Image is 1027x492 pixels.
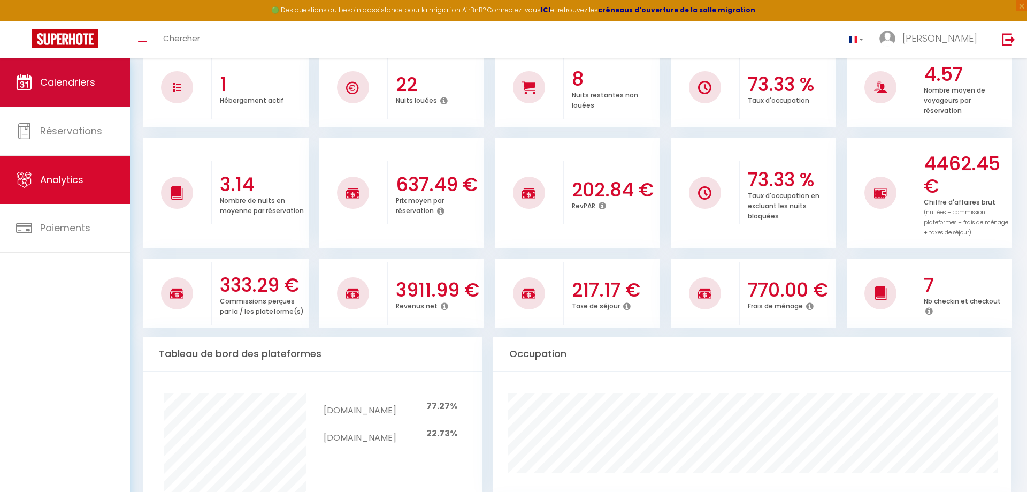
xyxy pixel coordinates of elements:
[924,63,1009,86] h3: 4.57
[748,279,833,301] h3: 770.00 €
[220,274,305,297] h3: 333.29 €
[572,199,595,210] p: RevPAR
[698,186,711,200] img: NO IMAGE
[396,299,438,311] p: Revenus net
[426,427,457,440] span: 22.73%
[324,393,396,420] td: [DOMAIN_NAME]
[40,75,95,89] span: Calendriers
[874,186,887,199] img: NO IMAGE
[924,208,1008,237] span: (nuitées + commission plateformes + frais de ménage + taxes de séjour)
[173,83,181,92] img: NO IMAGE
[924,294,1001,306] p: Nb checkin et checkout
[426,400,457,412] span: 77.27%
[924,84,985,115] p: Nombre moyen de voyageurs par réservation
[748,73,833,96] h3: 73.33 %
[924,195,1008,237] p: Chiffre d'affaires brut
[572,68,657,90] h3: 8
[748,169,833,191] h3: 73.33 %
[220,294,304,316] p: Commissions perçues par la / les plateforme(s)
[220,73,305,96] h3: 1
[572,299,620,311] p: Taxe de séjour
[220,194,304,215] p: Nombre de nuits en moyenne par réservation
[220,94,283,105] p: Hébergement actif
[924,153,1009,198] h3: 4462.45 €
[748,94,809,105] p: Taux d'occupation
[40,221,90,234] span: Paiements
[572,88,638,110] p: Nuits restantes non louées
[40,173,83,186] span: Analytics
[32,29,98,48] img: Super Booking
[396,279,481,301] h3: 3911.99 €
[396,94,437,105] p: Nuits louées
[748,189,819,221] p: Taux d'occupation en excluant les nuits bloquées
[493,337,1011,371] div: Occupation
[572,179,657,201] h3: 202.84 €
[396,73,481,96] h3: 22
[155,21,208,58] a: Chercher
[143,337,482,371] div: Tableau de bord des plateformes
[220,173,305,196] h3: 3.14
[9,4,41,36] button: Ouvrir le widget de chat LiveChat
[598,5,755,14] a: créneaux d'ouverture de la salle migration
[40,124,102,138] span: Réservations
[396,173,481,196] h3: 637.49 €
[902,32,977,45] span: [PERSON_NAME]
[1002,33,1015,46] img: logout
[163,33,200,44] span: Chercher
[879,31,895,47] img: ...
[396,194,444,215] p: Prix moyen par réservation
[541,5,550,14] a: ICI
[748,299,803,311] p: Frais de ménage
[871,21,991,58] a: ... [PERSON_NAME]
[572,279,657,301] h3: 217.17 €
[324,420,396,447] td: [DOMAIN_NAME]
[924,274,1009,297] h3: 7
